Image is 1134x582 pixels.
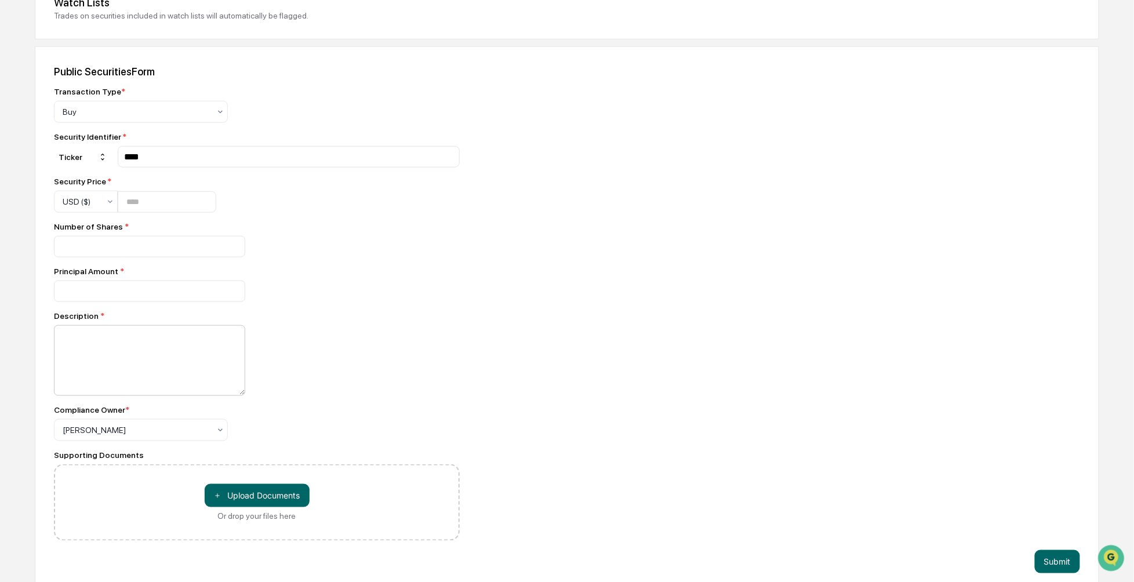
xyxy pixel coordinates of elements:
[54,177,216,186] div: Security Price
[54,311,460,321] div: Description
[54,222,460,231] div: Number of Shares
[218,512,296,521] div: Or drop your files here
[82,195,140,205] a: Powered byPylon
[23,168,73,179] span: Data Lookup
[1097,544,1128,575] iframe: Open customer support
[39,88,190,100] div: Start new chat
[115,196,140,205] span: Pylon
[54,405,129,414] div: Compliance Owner
[197,92,211,106] button: Start new chat
[96,145,144,157] span: Attestations
[54,11,1080,20] div: Trades on securities included in watch lists will automatically be flagged.
[12,88,32,109] img: 1746055101610-c473b297-6a78-478c-a979-82029cc54cd1
[79,141,148,162] a: 🗄️Attestations
[39,100,147,109] div: We're available if you need us!
[7,163,78,184] a: 🔎Data Lookup
[214,490,222,501] span: ＋
[54,66,1080,78] div: Public Securities Form
[54,132,460,141] div: Security Identifier
[84,147,93,156] div: 🗄️
[12,169,21,178] div: 🔎
[54,267,460,276] div: Principal Amount
[1035,550,1080,573] button: Submit
[12,24,211,42] p: How can we help?
[12,147,21,156] div: 🖐️
[7,141,79,162] a: 🖐️Preclearance
[54,87,125,96] div: Transaction Type
[23,145,75,157] span: Preclearance
[54,450,460,460] div: Supporting Documents
[54,148,112,166] div: Ticker
[205,484,310,507] button: Or drop your files here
